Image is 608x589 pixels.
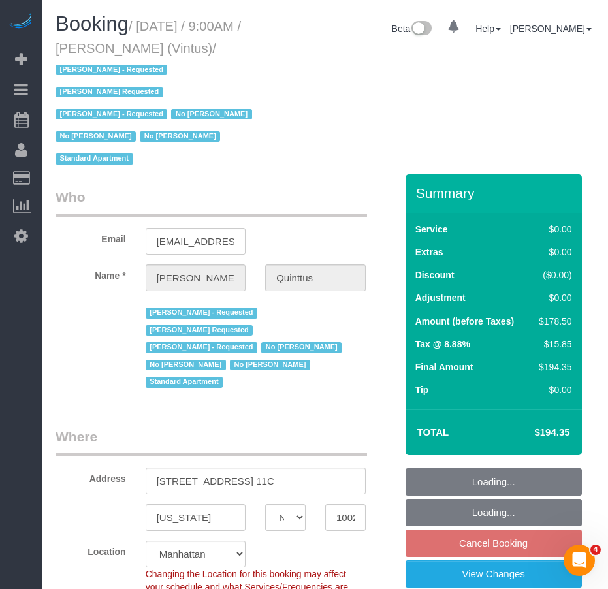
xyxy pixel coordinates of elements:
[56,87,163,97] span: [PERSON_NAME] Requested
[56,427,367,456] legend: Where
[46,468,136,485] label: Address
[146,228,246,255] input: Email
[140,131,220,142] span: No [PERSON_NAME]
[415,338,470,351] label: Tax @ 8.88%
[416,185,575,200] h3: Summary
[392,24,432,34] a: Beta
[56,41,256,167] span: /
[534,291,571,304] div: $0.00
[415,246,443,259] label: Extras
[417,426,449,438] strong: Total
[46,228,136,246] label: Email
[46,264,136,282] label: Name *
[590,545,601,555] span: 4
[56,65,167,75] span: [PERSON_NAME] - Requested
[146,504,246,531] input: City
[534,338,571,351] div: $15.85
[146,342,257,353] span: [PERSON_NAME] - Requested
[230,360,310,370] span: No [PERSON_NAME]
[415,223,448,236] label: Service
[534,246,571,259] div: $0.00
[325,504,366,531] input: Zip Code
[56,12,129,35] span: Booking
[495,427,569,438] h4: $194.35
[415,268,455,281] label: Discount
[56,131,136,142] span: No [PERSON_NAME]
[410,21,432,38] img: New interface
[534,360,571,374] div: $194.35
[56,153,133,164] span: Standard Apartment
[534,223,571,236] div: $0.00
[534,268,571,281] div: ($0.00)
[415,383,429,396] label: Tip
[564,545,595,576] iframe: Intercom live chat
[46,541,136,558] label: Location
[56,187,367,217] legend: Who
[146,377,223,387] span: Standard Apartment
[171,109,251,119] span: No [PERSON_NAME]
[475,24,501,34] a: Help
[415,360,473,374] label: Final Amount
[510,24,592,34] a: [PERSON_NAME]
[56,19,256,167] small: / [DATE] / 9:00AM / [PERSON_NAME] (Vintus)
[146,325,253,336] span: [PERSON_NAME] Requested
[56,109,167,119] span: [PERSON_NAME] - Requested
[8,13,34,31] img: Automaid Logo
[146,308,257,318] span: [PERSON_NAME] - Requested
[415,291,466,304] label: Adjustment
[261,342,342,353] span: No [PERSON_NAME]
[534,383,571,396] div: $0.00
[415,315,514,328] label: Amount (before Taxes)
[146,360,226,370] span: No [PERSON_NAME]
[406,560,582,588] a: View Changes
[146,264,246,291] input: First Name
[265,264,366,291] input: Last Name
[534,315,571,328] div: $178.50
